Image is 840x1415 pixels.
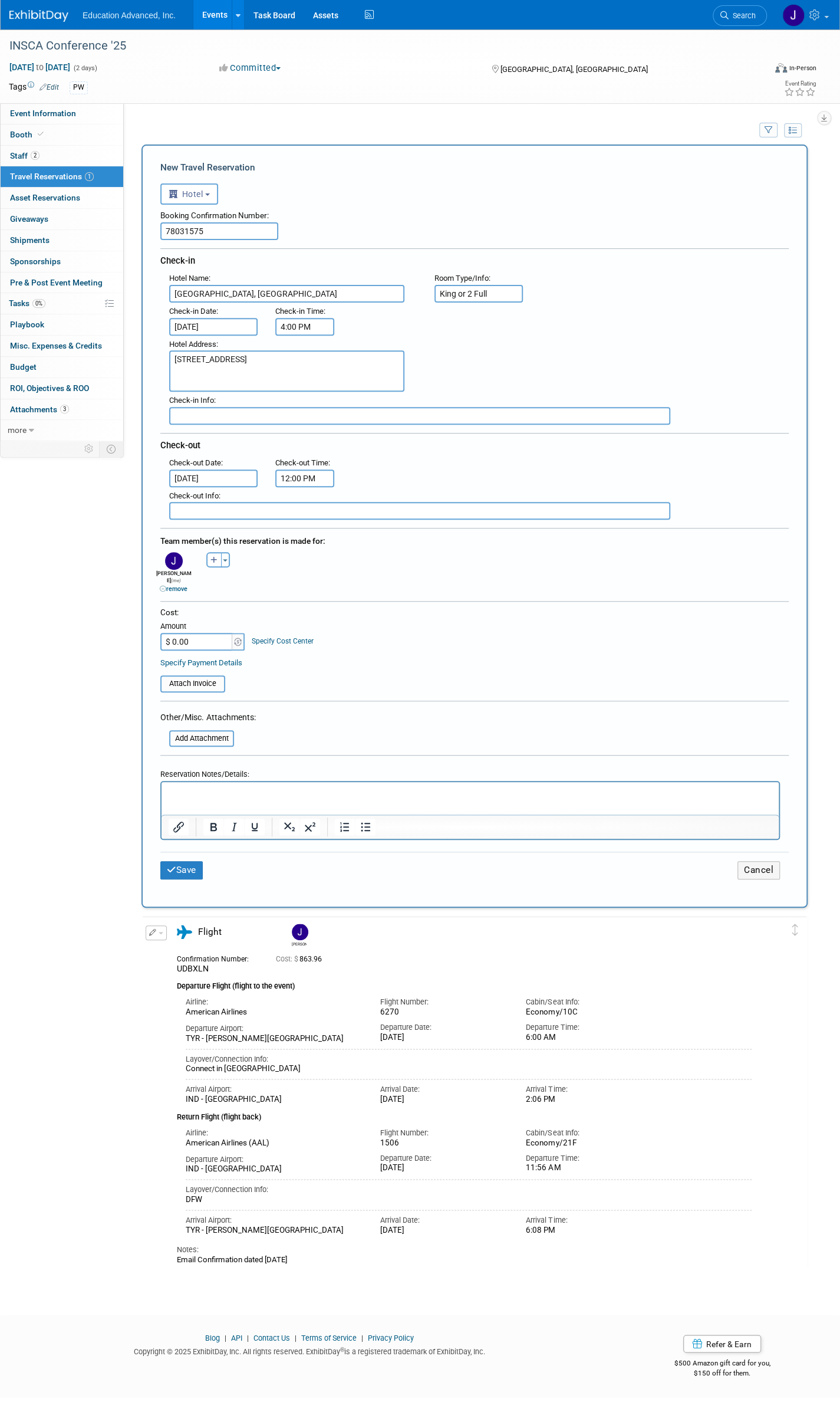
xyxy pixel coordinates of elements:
button: Committed [215,62,285,74]
button: Underline [245,819,265,835]
div: INSCA Conference '25 [5,35,747,57]
span: Room Type/Info [434,274,489,283]
div: [DATE] [380,1163,508,1173]
span: | [358,1333,366,1342]
button: Insert/edit link [169,819,189,835]
div: Team member(s) this reservation is made for: [160,530,789,549]
a: Edit [39,83,59,91]
span: Travel Reservations [10,172,94,181]
img: Jennifer Knipp [292,924,308,940]
button: Italic [224,819,244,835]
div: IND - [GEOGRAPHIC_DATA] [186,1095,363,1105]
div: Copyright © 2025 ExhibitDay, Inc. All rights reserved. ExhibitDay is a registered trademark of Ex... [9,1343,610,1357]
span: Shipments [10,235,50,245]
div: Flight Number: [380,997,508,1007]
div: Departure Airport: [186,1154,363,1165]
div: Booking Confirmation Number: [160,205,789,222]
div: Cabin/Seat Info: [526,997,654,1007]
a: Blog [205,1333,220,1342]
a: Specify Cost Center [252,637,314,645]
img: ExhibitDay [9,10,68,22]
div: Departure Date: [380,1153,508,1164]
div: Arrival Date: [380,1084,508,1095]
div: Amount [160,621,246,633]
span: Asset Reservations [10,193,80,202]
div: [DATE] [380,1226,508,1236]
a: remove [160,585,187,593]
span: Playbook [10,320,44,329]
div: TYR - [PERSON_NAME][GEOGRAPHIC_DATA] [186,1034,363,1044]
div: Confirmation Number: [177,951,258,964]
div: Return Flight (flight back) [177,1105,752,1123]
a: API [231,1333,242,1342]
a: Tasks0% [1,293,123,314]
img: Format-Inperson.png [775,63,787,73]
small: : [169,307,218,316]
button: Numbered list [335,819,355,835]
span: Check-out Info [169,491,219,500]
div: Economy/10C [526,1007,654,1017]
div: New Travel Reservation [160,161,789,174]
div: IND - [GEOGRAPHIC_DATA] [186,1164,363,1174]
span: Hotel Address [169,340,216,349]
span: | [244,1333,252,1342]
a: Misc. Expenses & Credits [1,336,123,356]
button: Bullet list [355,819,375,835]
span: Search [729,11,756,20]
small: : [169,396,216,405]
span: Check-in Date [169,307,216,316]
a: Search [713,5,767,26]
div: DFW [186,1195,752,1205]
div: Reservation Notes/Details: [160,764,780,781]
small: : [169,491,220,500]
span: | [222,1333,229,1342]
i: Click and drag to move item [792,924,798,936]
span: Pre & Post Event Meeting [10,278,103,287]
div: In-Person [789,64,816,73]
div: Other/Misc. Attachments: [160,711,256,726]
span: (2 days) [73,64,97,72]
span: Hotel Name [169,274,209,283]
span: 3 [60,405,69,413]
span: Cost: $ [276,955,299,963]
span: Staff [10,151,39,160]
div: Departure Flight (flight to the event) [177,974,752,992]
span: [GEOGRAPHIC_DATA], [GEOGRAPHIC_DATA] [500,65,648,74]
div: Event Rating [784,81,816,87]
a: Pre & Post Event Meeting [1,273,123,293]
span: Hotel [169,189,203,199]
span: Booth [10,130,46,139]
div: PW [70,81,88,94]
div: 11:56 AM [526,1163,654,1173]
button: Hotel [160,183,218,205]
a: Giveaways [1,209,123,229]
a: ROI, Objectives & ROO [1,378,123,399]
button: Superscript [300,819,320,835]
a: Event Information [1,103,123,124]
div: Departure Date: [380,1022,508,1033]
i: Booth reservation complete [38,131,44,137]
a: more [1,420,123,441]
button: Save [160,861,203,879]
small: : [275,458,330,467]
div: Layover/Connection Info: [186,1054,752,1065]
div: American Airlines [186,1007,363,1017]
small: : [434,274,490,283]
span: 0% [32,299,45,308]
button: Cancel [737,861,780,879]
a: Budget [1,357,123,377]
small: : [169,458,223,467]
div: 1506 [380,1138,508,1148]
div: $500 Amazon gift card for you, [628,1350,816,1377]
small: : [169,340,218,349]
span: more [8,425,27,435]
span: Check-out Time [275,458,328,467]
a: Booth [1,124,123,145]
div: 2:06 PM [526,1095,654,1105]
span: 1 [85,172,94,181]
div: Arrival Airport: [186,1215,363,1226]
span: Tasks [9,298,45,308]
div: Arrival Airport: [186,1084,363,1095]
div: [DATE] [380,1095,508,1105]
